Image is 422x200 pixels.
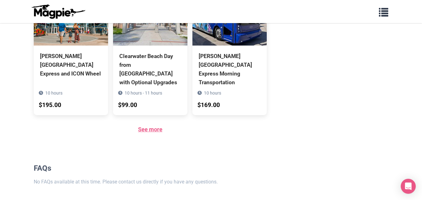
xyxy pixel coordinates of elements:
a: See more [138,126,162,133]
div: [PERSON_NAME][GEOGRAPHIC_DATA] Express Morning Transportation [199,52,261,87]
div: $99.00 [118,100,137,110]
span: 10 hours [45,90,62,95]
div: Open Intercom Messenger [401,179,416,194]
div: $195.00 [39,100,61,110]
div: $169.00 [197,100,220,110]
div: [PERSON_NAME][GEOGRAPHIC_DATA] Express and ICON Wheel [40,52,102,78]
p: No FAQs available at this time. Please contact us directly if you have any questions. [34,178,267,186]
span: 10 hours [204,90,221,95]
h2: FAQs [34,164,267,173]
div: Clearwater Beach Day from [GEOGRAPHIC_DATA] with Optional Upgrades [119,52,181,87]
img: logo-ab69f6fb50320c5b225c76a69d11143b.png [30,4,86,19]
span: 10 hours - 11 hours [125,90,162,95]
